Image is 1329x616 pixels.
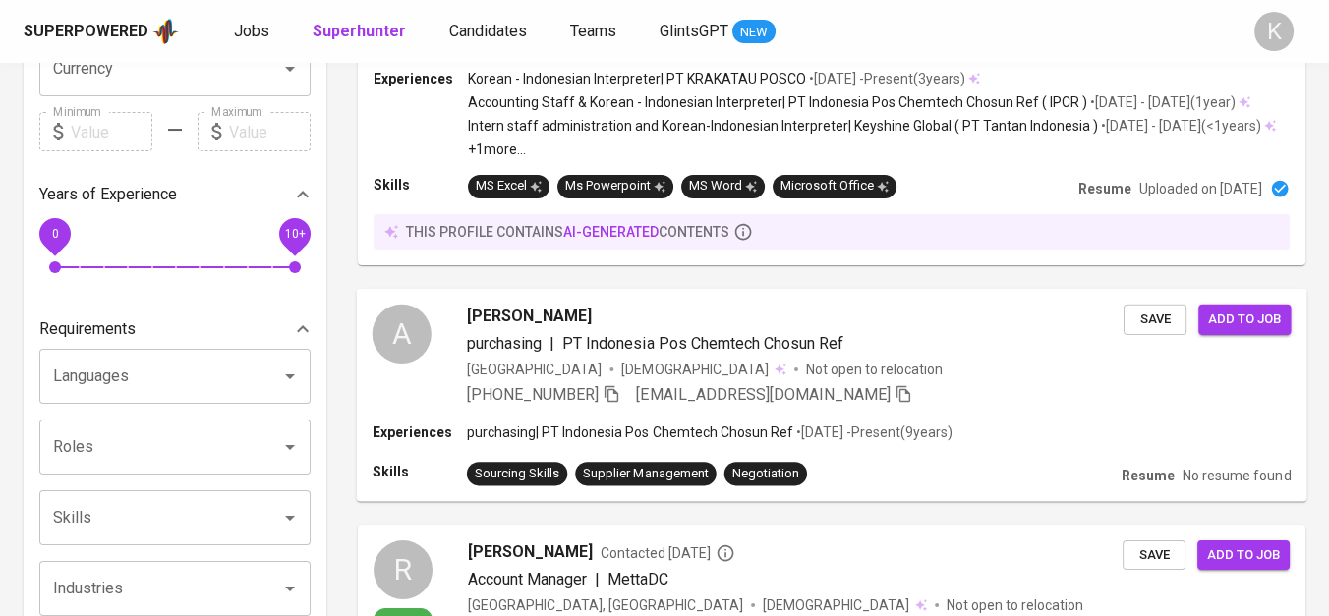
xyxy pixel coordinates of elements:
[570,22,616,40] span: Teams
[374,175,468,195] p: Skills
[1132,544,1176,567] span: Save
[621,359,771,378] span: [DEMOGRAPHIC_DATA]
[51,227,58,241] span: 0
[39,175,311,214] div: Years of Experience
[39,183,177,206] p: Years of Experience
[358,289,1305,501] a: A[PERSON_NAME]purchasing|PT Indonesia Pos Chemtech Chosun Ref[GEOGRAPHIC_DATA][DEMOGRAPHIC_DATA] ...
[276,433,304,461] button: Open
[660,22,728,40] span: GlintsGPT
[467,422,793,442] p: purchasing | PT Indonesia Pos Chemtech Chosun Ref
[565,177,665,196] div: Ms Powerpoint
[373,304,432,363] div: A
[563,224,659,240] span: AI-generated
[284,227,305,241] span: 10+
[234,22,269,40] span: Jobs
[549,331,554,355] span: |
[732,465,799,483] div: Negotiation
[732,23,776,42] span: NEW
[467,385,599,404] span: [PHONE_NUMBER]
[276,363,304,390] button: Open
[806,69,965,88] p: • [DATE] - Present ( 3 years )
[601,543,735,563] span: Contacted [DATE]
[313,20,410,44] a: Superhunter
[276,55,304,83] button: Open
[660,20,776,44] a: GlintsGPT NEW
[780,177,889,196] div: Microsoft Office
[689,177,757,196] div: MS Word
[234,20,273,44] a: Jobs
[39,317,136,341] p: Requirements
[1078,179,1131,198] p: Resume
[595,568,600,591] span: |
[763,595,912,615] span: [DEMOGRAPHIC_DATA]
[1098,116,1261,136] p: • [DATE] - [DATE] ( <1 years )
[24,17,179,46] a: Superpoweredapp logo
[276,575,304,602] button: Open
[562,333,843,352] span: PT Indonesia Pos Chemtech Chosun Ref
[570,20,620,44] a: Teams
[1254,12,1294,51] div: K
[1133,308,1177,330] span: Save
[449,22,527,40] span: Candidates
[373,462,467,481] p: Skills
[1139,179,1262,198] p: Uploaded on [DATE]
[636,385,891,404] span: [EMAIL_ADDRESS][DOMAIN_NAME]
[313,22,406,40] b: Superhunter
[152,17,179,46] img: app logo
[1123,540,1185,571] button: Save
[406,222,729,242] p: this profile contains contents
[1207,544,1280,567] span: Add to job
[468,69,806,88] p: Korean - Indonesian Interpreter | PT KRAKATAU POSCO
[583,465,708,483] div: Supplier Management
[1197,540,1290,571] button: Add to job
[468,140,1276,159] p: +1 more ...
[1087,92,1236,112] p: • [DATE] - [DATE] ( 1 year )
[374,540,433,599] div: R
[793,422,953,442] p: • [DATE] - Present ( 9 years )
[716,543,735,563] svg: By Batam recruiter
[607,570,668,588] span: MettaDC
[1183,466,1291,485] p: No resume found
[229,112,311,151] input: Value
[24,21,148,43] div: Superpowered
[468,595,743,615] div: [GEOGRAPHIC_DATA], [GEOGRAPHIC_DATA]
[468,540,593,564] span: [PERSON_NAME]
[1198,304,1291,334] button: Add to job
[476,177,542,196] div: MS Excel
[449,20,531,44] a: Candidates
[276,504,304,532] button: Open
[1124,304,1186,334] button: Save
[39,309,311,349] div: Requirements
[467,333,542,352] span: purchasing
[806,359,943,378] p: Not open to relocation
[468,92,1087,112] p: Accounting Staff & Korean - Indonesian Interpreter | PT Indonesia Pos Chemtech Chosun Ref ( IPCR )
[467,304,592,327] span: [PERSON_NAME]
[475,465,559,483] div: Sourcing Skills
[947,595,1083,615] p: Not open to relocation
[467,359,602,378] div: [GEOGRAPHIC_DATA]
[71,112,152,151] input: Value
[1208,308,1281,330] span: Add to job
[468,116,1098,136] p: Intern staff administration and Korean-Indonesian Interpreter | Keyshine Global ( PT Tantan Indon...
[373,422,467,442] p: Experiences
[374,69,468,88] p: Experiences
[1122,466,1175,485] p: Resume
[468,570,587,588] span: Account Manager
